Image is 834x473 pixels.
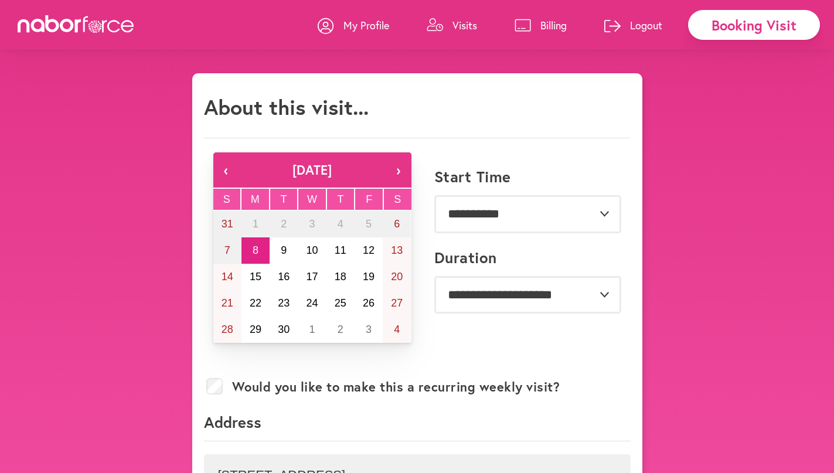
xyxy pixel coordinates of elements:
button: September 23, 2025 [270,290,298,317]
abbr: September 26, 2025 [363,297,375,309]
abbr: Saturday [394,193,401,205]
button: [DATE] [239,152,386,188]
abbr: September 21, 2025 [222,297,233,309]
button: September 25, 2025 [326,290,355,317]
abbr: Thursday [338,193,344,205]
button: September 21, 2025 [213,290,241,317]
abbr: September 22, 2025 [250,297,261,309]
button: August 31, 2025 [213,211,241,237]
a: Billing [515,8,567,43]
abbr: September 11, 2025 [335,244,346,256]
abbr: October 2, 2025 [338,324,343,335]
button: ‹ [213,152,239,188]
abbr: September 9, 2025 [281,244,287,256]
button: September 11, 2025 [326,237,355,264]
abbr: October 3, 2025 [366,324,372,335]
button: › [386,152,411,188]
abbr: September 4, 2025 [338,218,343,230]
abbr: September 24, 2025 [306,297,318,309]
abbr: September 13, 2025 [391,244,403,256]
abbr: September 18, 2025 [335,271,346,283]
button: September 3, 2025 [298,211,326,237]
button: September 22, 2025 [241,290,270,317]
abbr: Friday [366,193,372,205]
button: September 18, 2025 [326,264,355,290]
abbr: September 25, 2025 [335,297,346,309]
button: September 26, 2025 [355,290,383,317]
a: My Profile [318,8,389,43]
button: October 1, 2025 [298,317,326,343]
button: October 4, 2025 [383,317,411,343]
abbr: September 8, 2025 [253,244,258,256]
abbr: September 20, 2025 [391,271,403,283]
abbr: September 6, 2025 [394,218,400,230]
abbr: October 4, 2025 [394,324,400,335]
button: September 16, 2025 [270,264,298,290]
button: September 17, 2025 [298,264,326,290]
button: September 6, 2025 [383,211,411,237]
button: September 5, 2025 [355,211,383,237]
abbr: September 15, 2025 [250,271,261,283]
label: Start Time [434,168,511,186]
abbr: September 10, 2025 [306,244,318,256]
abbr: September 27, 2025 [391,297,403,309]
button: September 8, 2025 [241,237,270,264]
abbr: October 1, 2025 [309,324,315,335]
button: September 13, 2025 [383,237,411,264]
abbr: Wednesday [307,193,317,205]
button: September 19, 2025 [355,264,383,290]
button: September 30, 2025 [270,317,298,343]
abbr: Monday [251,193,260,205]
button: October 3, 2025 [355,317,383,343]
abbr: September 19, 2025 [363,271,375,283]
button: September 14, 2025 [213,264,241,290]
button: September 28, 2025 [213,317,241,343]
button: September 20, 2025 [383,264,411,290]
button: October 2, 2025 [326,317,355,343]
p: My Profile [343,18,389,32]
a: Logout [604,8,662,43]
button: September 12, 2025 [355,237,383,264]
p: Visits [452,18,477,32]
abbr: September 2, 2025 [281,218,287,230]
button: September 24, 2025 [298,290,326,317]
label: Would you like to make this a recurring weekly visit? [232,379,560,394]
abbr: September 5, 2025 [366,218,372,230]
button: September 15, 2025 [241,264,270,290]
button: September 9, 2025 [270,237,298,264]
p: Logout [630,18,662,32]
abbr: September 23, 2025 [278,297,290,309]
abbr: September 29, 2025 [250,324,261,335]
button: September 7, 2025 [213,237,241,264]
abbr: September 16, 2025 [278,271,290,283]
abbr: September 30, 2025 [278,324,290,335]
button: September 2, 2025 [270,211,298,237]
abbr: August 31, 2025 [222,218,233,230]
abbr: September 7, 2025 [224,244,230,256]
abbr: September 14, 2025 [222,271,233,283]
a: Visits [427,8,477,43]
abbr: Sunday [223,193,230,205]
button: September 27, 2025 [383,290,411,317]
button: September 1, 2025 [241,211,270,237]
abbr: September 1, 2025 [253,218,258,230]
abbr: September 3, 2025 [309,218,315,230]
button: September 29, 2025 [241,317,270,343]
div: Booking Visit [688,10,820,40]
abbr: September 17, 2025 [306,271,318,283]
p: Billing [540,18,567,32]
abbr: Tuesday [280,193,287,205]
h1: About this visit... [204,94,369,120]
abbr: September 28, 2025 [222,324,233,335]
p: Address [204,412,631,441]
abbr: September 12, 2025 [363,244,375,256]
button: September 10, 2025 [298,237,326,264]
button: September 4, 2025 [326,211,355,237]
label: Duration [434,249,497,267]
